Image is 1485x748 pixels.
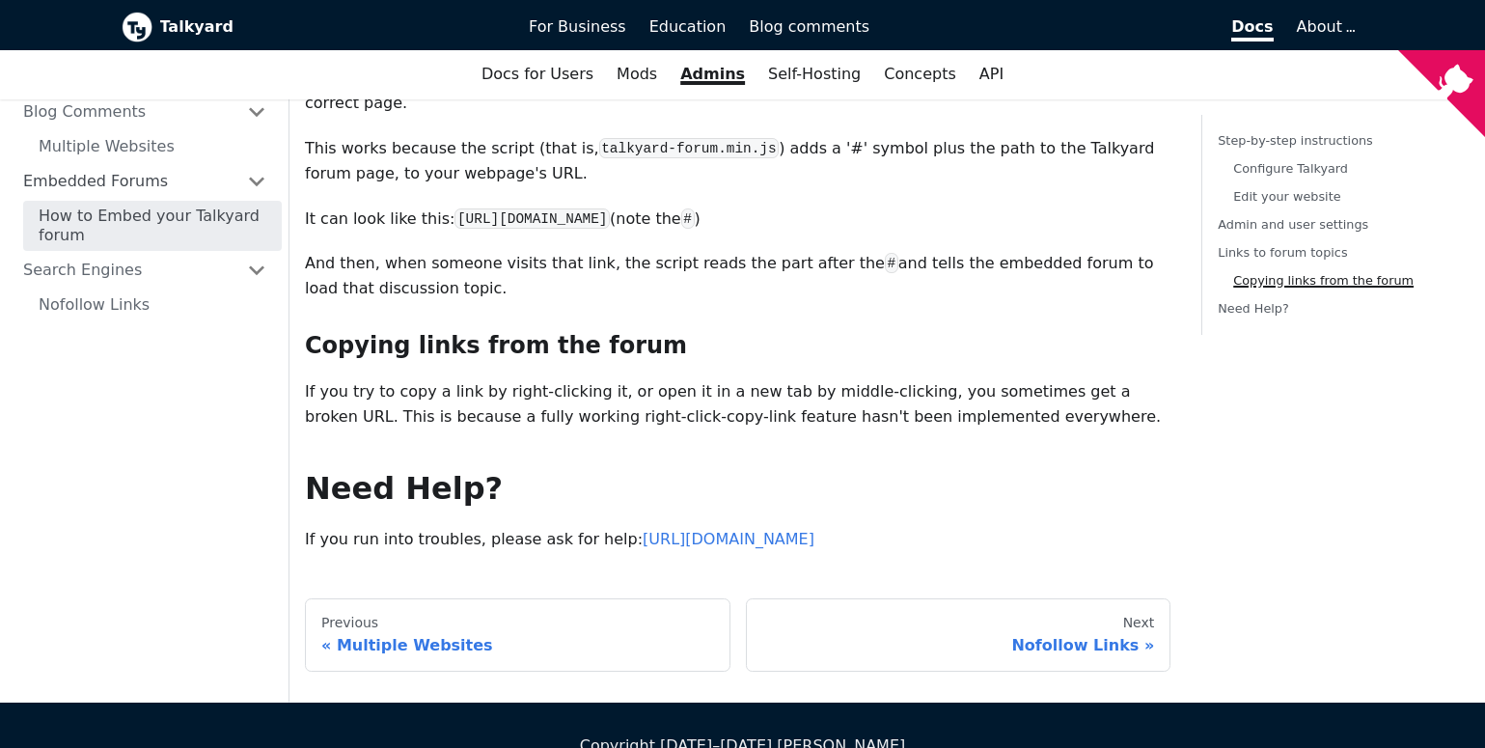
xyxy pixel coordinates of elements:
div: Previous [321,615,714,632]
p: It can look like this: (note the ) [305,207,1170,232]
a: Search Engines [8,255,282,286]
b: Talkyard [160,14,503,40]
h3: Copying links from the forum [305,331,1170,360]
a: About [1297,17,1353,36]
a: Admin and user settings [1218,217,1368,232]
a: Copying links from the forum [1233,274,1414,289]
a: Links to forum topics [1218,245,1347,260]
code: talkyard-forum.min.js [599,138,780,158]
p: If you run into troubles, please ask for help: [305,527,1170,552]
p: If you try to copy a link by right-clicking it, or open it in a new tab by middle-clicking, you s... [305,379,1170,430]
a: Admins [669,58,756,91]
a: Blog Comments [8,97,282,127]
a: Step-by-step instructions [1218,133,1373,148]
a: [URL][DOMAIN_NAME] [643,530,814,548]
a: API [968,58,1015,91]
div: Next [762,615,1155,632]
div: Multiple Websites [321,636,714,655]
a: Concepts [872,58,968,91]
a: How to Embed your Talkyard forum [23,201,282,251]
nav: Docs pages navigation [305,598,1170,672]
span: Education [649,17,727,36]
a: For Business [517,11,638,43]
p: And then, when someone visits that link, the script reads the part after the and tells the embedd... [305,251,1170,302]
a: Configure Talkyard [1233,161,1348,176]
a: Embedded Forums [8,166,282,197]
a: Education [638,11,738,43]
code: # [885,253,898,273]
img: Talkyard logo [122,12,152,42]
span: Docs [1231,17,1273,42]
code: [URL][DOMAIN_NAME] [454,208,610,229]
a: Docs [881,11,1285,43]
a: Need Help? [1218,302,1288,317]
a: Blog comments [737,11,881,43]
a: Self-Hosting [756,58,872,91]
span: For Business [529,17,626,36]
a: Talkyard logoTalkyard [122,12,503,42]
div: Nofollow Links [762,636,1155,655]
a: Mods [605,58,669,91]
a: NextNofollow Links [746,598,1171,672]
a: Docs for Users [470,58,605,91]
a: Multiple Websites [23,131,282,162]
h2: Need Help? [305,469,1170,508]
a: Nofollow Links [23,290,282,320]
a: PreviousMultiple Websites [305,598,730,672]
p: This works because the script (that is, ) adds a '#' symbol plus the path to the Talkyard forum p... [305,136,1170,187]
code: # [681,208,695,229]
span: Blog comments [749,17,869,36]
a: Edit your website [1233,189,1340,204]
